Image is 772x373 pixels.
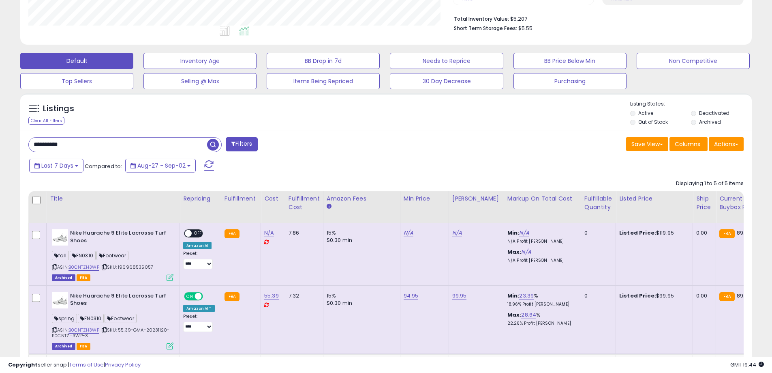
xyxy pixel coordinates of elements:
[404,292,419,300] a: 94.95
[264,194,282,203] div: Cost
[125,159,196,172] button: Aug-27 - Sep-02
[225,194,257,203] div: Fulfillment
[70,292,169,309] b: Nike Huarache 9 Elite Lacrosse Turf Shoes
[507,302,575,307] p: 18.96% Profit [PERSON_NAME]
[619,292,686,300] div: $99.95
[454,15,509,22] b: Total Inventory Value:
[327,203,331,210] small: Amazon Fees.
[507,229,520,237] b: Min:
[52,343,75,350] span: Listings that have been deleted from Seller Central
[52,229,68,246] img: 31z++LiohJL._SL40_.jpg
[69,361,104,369] a: Terms of Use
[77,274,90,281] span: FBA
[183,251,215,269] div: Preset:
[289,292,317,300] div: 7.32
[507,239,575,244] p: N/A Profit [PERSON_NAME]
[8,361,141,369] div: seller snap | |
[267,73,380,89] button: Items Being Repriced
[719,229,734,238] small: FBA
[507,194,577,203] div: Markup on Total Cost
[619,229,656,237] b: Listed Price:
[225,229,240,238] small: FBA
[507,321,575,326] p: 22.26% Profit [PERSON_NAME]
[737,292,751,300] span: 89.95
[669,137,708,151] button: Columns
[452,229,462,237] a: N/A
[41,162,73,170] span: Last 7 Days
[638,119,668,125] label: Out of Stock
[28,117,64,125] div: Clear All Filters
[619,194,689,203] div: Listed Price
[327,194,397,203] div: Amazon Fees
[52,229,173,280] div: ASIN:
[630,100,752,108] p: Listing States:
[77,343,90,350] span: FBA
[507,248,522,256] b: Max:
[105,314,137,323] span: Footwear
[513,73,627,89] button: Purchasing
[70,251,96,260] span: FN0310
[507,258,575,263] p: N/A Profit [PERSON_NAME]
[507,292,575,307] div: %
[70,229,169,246] b: Nike Huarache 9 Elite Lacrosse Turf Shoes
[730,361,764,369] span: 2025-09-10 19:44 GMT
[452,194,500,203] div: [PERSON_NAME]
[584,292,609,300] div: 0
[101,264,153,270] span: | SKU: 196968535057
[264,292,279,300] a: 55.39
[225,292,240,301] small: FBA
[584,229,609,237] div: 0
[699,110,729,116] label: Deactivated
[267,53,380,69] button: BB Drop in 7d
[696,229,710,237] div: 0.00
[289,229,317,237] div: 7.86
[29,159,83,172] button: Last 7 Days
[202,293,215,300] span: OFF
[454,13,738,23] li: $5,207
[696,292,710,300] div: 0.00
[327,229,394,237] div: 15%
[390,53,503,69] button: Needs to Reprice
[289,194,320,211] div: Fulfillment Cost
[264,229,274,237] a: N/A
[78,314,104,323] span: FN0310
[137,162,186,170] span: Aug-27 - Sep-02
[183,242,212,249] div: Amazon AI
[676,180,744,188] div: Displaying 1 to 5 of 5 items
[519,229,529,237] a: N/A
[719,292,734,301] small: FBA
[452,292,467,300] a: 99.95
[183,305,215,312] div: Amazon AI *
[696,194,712,211] div: Ship Price
[584,194,612,211] div: Fulfillable Quantity
[143,73,257,89] button: Selling @ Max
[327,300,394,307] div: $0.30 min
[404,229,413,237] a: N/A
[68,264,99,271] a: B0CNTZH3WP
[43,103,74,114] h5: Listings
[719,194,761,211] div: Current Buybox Price
[85,162,122,170] span: Compared to:
[404,194,445,203] div: Min Price
[20,73,133,89] button: Top Sellers
[626,137,668,151] button: Save View
[105,361,141,369] a: Privacy Policy
[521,311,536,319] a: 28.64
[20,53,133,69] button: Default
[52,292,173,349] div: ASIN:
[327,237,394,244] div: $0.30 min
[327,292,394,300] div: 15%
[226,137,257,151] button: Filters
[507,292,520,300] b: Min:
[519,292,534,300] a: 23.39
[699,119,721,125] label: Archived
[619,229,686,237] div: $119.95
[454,25,517,32] b: Short Term Storage Fees:
[185,293,195,300] span: ON
[521,248,531,256] a: N/A
[183,314,215,332] div: Preset:
[52,327,169,339] span: | SKU: 55.39-GMA-20231120-B0CNTZH3WP-3
[507,311,522,319] b: Max:
[507,311,575,326] div: %
[143,53,257,69] button: Inventory Age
